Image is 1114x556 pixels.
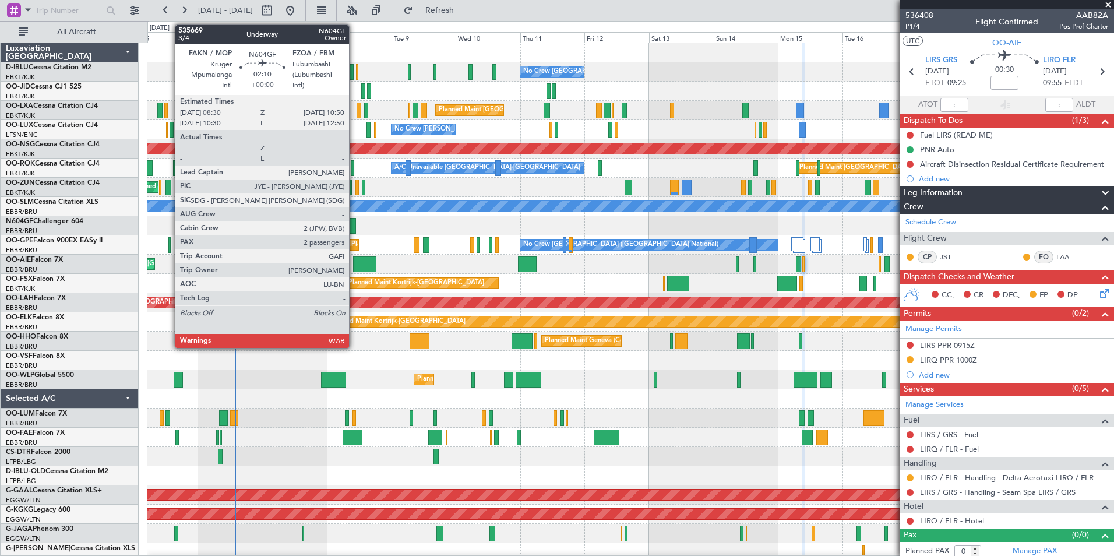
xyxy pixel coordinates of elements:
a: EBBR/BRU [6,227,37,235]
span: (0/5) [1072,382,1089,395]
span: Crew [904,200,923,214]
a: G-[PERSON_NAME]Cessna Citation XLS [6,545,135,552]
a: LIRQ / FLR - Fuel [920,444,979,454]
a: OO-AIEFalcon 7X [6,256,63,263]
a: LIRQ / FLR - Handling - Delta Aerotaxi LIRQ / FLR [920,473,1094,483]
div: Planned Maint [GEOGRAPHIC_DATA] ([GEOGRAPHIC_DATA] National) [351,236,562,254]
div: Thu 11 [520,32,585,43]
a: OO-VSFFalcon 8X [6,353,65,360]
input: Trip Number [36,2,103,19]
span: Services [904,383,934,396]
span: ATOT [918,99,937,111]
span: (0/2) [1072,307,1089,319]
a: OO-FSXFalcon 7X [6,276,65,283]
a: EBBR/BRU [6,419,37,428]
a: OO-GPEFalcon 900EX EASy II [6,237,103,244]
a: EBBR/BRU [6,304,37,312]
div: A/C Unavailable [GEOGRAPHIC_DATA]-[GEOGRAPHIC_DATA] [394,159,580,177]
div: PNR Auto [920,145,954,154]
a: EBKT/KJK [6,188,35,197]
span: (1/3) [1072,114,1089,126]
div: LIRS PPR 0915Z [920,340,975,350]
span: G-KGKG [6,506,33,513]
a: G-JAGAPhenom 300 [6,526,73,533]
div: LIRQ PPR 1000Z [920,355,977,365]
button: UTC [903,36,923,46]
a: OO-ELKFalcon 8X [6,314,64,321]
input: --:-- [940,98,968,112]
span: OO-SLM [6,199,34,206]
a: LIRS / GRS - Handling - Seam Spa LIRS / GRS [920,487,1076,497]
span: OO-LUM [6,410,35,417]
span: G-JAGA [6,526,33,533]
div: No Crew [PERSON_NAME] ([PERSON_NAME]) [394,121,534,138]
span: G-GAAL [6,487,33,494]
div: FO [1034,251,1053,263]
div: No Crew [GEOGRAPHIC_DATA] ([GEOGRAPHIC_DATA] National) [523,236,718,254]
span: All Aircraft [30,28,123,36]
span: OO-AIE [992,37,1022,49]
a: EBKT/KJK [6,92,35,101]
a: EBBR/BRU [6,207,37,216]
span: CC, [942,290,954,301]
span: Fuel [904,414,919,427]
a: LAA [1056,252,1083,262]
a: EBKT/KJK [6,73,35,82]
a: CS-DTRFalcon 2000 [6,449,70,456]
button: All Aircraft [13,23,126,41]
div: Mon 8 [327,32,392,43]
span: OO-AIE [6,256,31,263]
span: Dispatch To-Dos [904,114,963,128]
span: Pos Pref Charter [1059,22,1108,31]
span: G-[PERSON_NAME] [6,545,70,552]
a: EBBR/BRU [6,323,37,332]
span: OO-WLP [6,372,34,379]
span: 09:55 [1043,78,1062,89]
a: G-GAALCessna Citation XLS+ [6,487,102,494]
a: OO-LUMFalcon 7X [6,410,67,417]
div: Planned Maint Kortrijk-[GEOGRAPHIC_DATA] [348,275,484,292]
a: EBBR/BRU [6,246,37,255]
a: D-IBLU-OLDCessna Citation M2 [6,468,108,475]
span: D-IBLU-OLD [6,468,45,475]
a: EBBR/BRU [6,342,37,351]
div: Planned Maint [GEOGRAPHIC_DATA] ([GEOGRAPHIC_DATA] National) [439,101,650,119]
span: OO-JID [6,83,30,90]
span: D-IBLU [6,64,29,71]
span: [DATE] [1043,66,1067,78]
a: EBBR/BRU [6,381,37,389]
span: OO-ZUN [6,180,35,186]
a: OO-LUXCessna Citation CJ4 [6,122,98,129]
a: EBBR/BRU [6,265,37,274]
div: Wed 10 [456,32,520,43]
span: Pax [904,529,916,542]
span: OO-ROK [6,160,35,167]
div: Sat 6 [198,32,263,43]
a: Schedule Crew [905,217,956,228]
div: Fri 12 [584,32,649,43]
div: [DATE] [150,23,170,33]
span: Dispatch Checks and Weather [904,270,1014,284]
div: Add new [919,370,1108,380]
a: EBKT/KJK [6,284,35,293]
span: [DATE] [925,66,949,78]
a: OO-WLPGlobal 5500 [6,372,74,379]
span: CR [974,290,983,301]
div: CP [918,251,937,263]
a: EBKT/KJK [6,111,35,120]
div: Planned Maint Milan (Linate) [417,371,501,388]
a: EBBR/BRU [6,361,37,370]
div: Planned Maint [GEOGRAPHIC_DATA] ([GEOGRAPHIC_DATA]) [799,159,983,177]
button: Refresh [398,1,468,20]
span: [DATE] - [DATE] [198,5,253,16]
div: Sun 7 [263,32,327,43]
div: Mon 15 [778,32,842,43]
span: Flight Crew [904,232,947,245]
a: OO-SLMCessna Citation XLS [6,199,98,206]
a: EGGW/LTN [6,534,41,543]
span: OO-VSF [6,353,33,360]
span: LIRQ FLR [1043,55,1076,66]
a: LIRQ / FLR - Hotel [920,516,984,526]
span: LIRS GRS [925,55,957,66]
span: N604GF [6,218,33,225]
